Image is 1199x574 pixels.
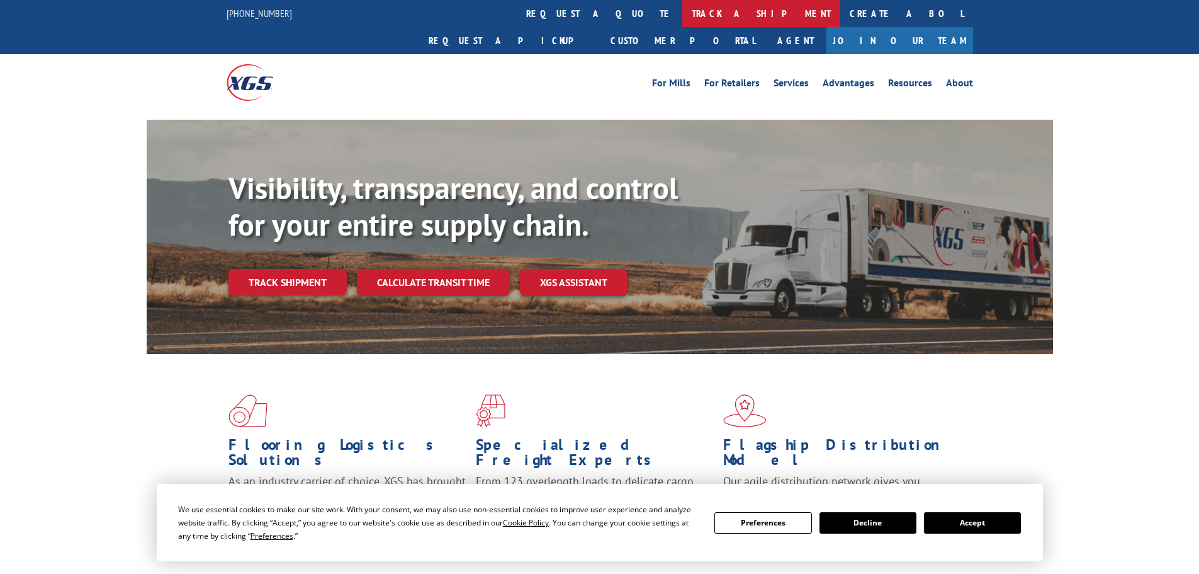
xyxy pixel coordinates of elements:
a: Request a pickup [419,27,601,54]
span: Cookie Policy [503,517,549,528]
a: Calculate transit time [357,269,510,296]
span: Preferences [250,531,293,541]
a: About [946,78,973,92]
button: Decline [819,512,916,534]
a: Join Our Team [826,27,973,54]
img: xgs-icon-flagship-distribution-model-red [723,394,767,427]
a: [PHONE_NUMBER] [227,7,292,20]
div: Cookie Consent Prompt [157,484,1043,561]
button: Accept [924,512,1021,534]
h1: Specialized Freight Experts [476,437,714,474]
img: xgs-icon-focused-on-flooring-red [476,394,505,427]
p: From 123 overlength loads to delicate cargo, our experienced staff knows the best way to move you... [476,474,714,530]
button: Preferences [714,512,811,534]
a: Customer Portal [601,27,765,54]
img: xgs-icon-total-supply-chain-intelligence-red [228,394,267,427]
a: Resources [888,78,932,92]
a: XGS ASSISTANT [520,269,628,296]
span: As an industry carrier of choice, XGS has brought innovation and dedication to flooring logistics... [228,474,466,519]
h1: Flagship Distribution Model [723,437,961,474]
a: Agent [765,27,826,54]
span: Our agile distribution network gives you nationwide inventory management on demand. [723,474,955,503]
b: Visibility, transparency, and control for your entire supply chain. [228,168,678,244]
a: For Retailers [704,78,760,92]
a: Services [774,78,809,92]
div: We use essential cookies to make our site work. With your consent, we may also use non-essential ... [178,503,699,542]
h1: Flooring Logistics Solutions [228,437,466,474]
a: Advantages [823,78,874,92]
a: Track shipment [228,269,347,296]
a: For Mills [652,78,690,92]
